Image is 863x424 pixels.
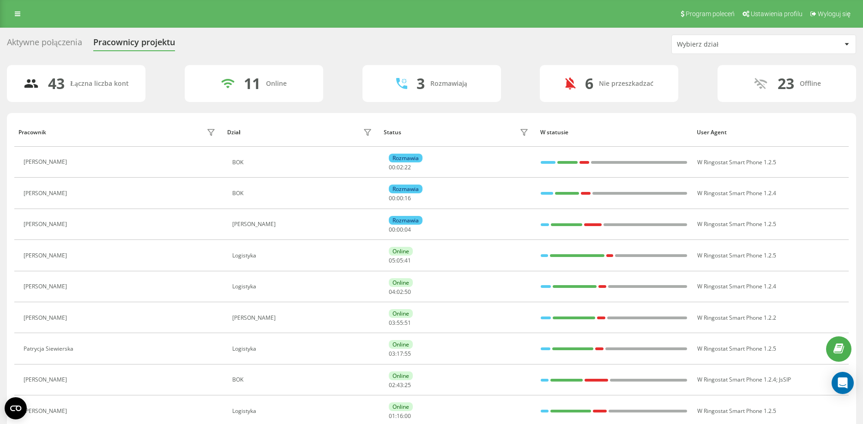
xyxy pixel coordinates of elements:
[697,220,776,228] span: W Ringostat Smart Phone 1.2.5
[227,129,240,136] div: Dział
[800,80,821,88] div: Offline
[397,350,403,358] span: 17
[232,283,374,290] div: Logistyka
[24,376,69,383] div: [PERSON_NAME]
[232,190,374,197] div: BOK
[389,164,411,171] div: : :
[232,159,374,166] div: BOK
[389,351,411,357] div: : :
[404,319,411,327] span: 51
[389,278,413,287] div: Online
[397,319,403,327] span: 55
[389,185,422,193] div: Rozmawia
[389,371,413,380] div: Online
[404,381,411,389] span: 25
[389,288,395,296] span: 04
[7,37,82,52] div: Aktywne połączenia
[389,381,395,389] span: 02
[404,194,411,202] span: 16
[24,221,69,227] div: [PERSON_NAME]
[232,346,374,352] div: Logistyka
[677,41,787,48] div: Wybierz dział
[70,80,128,88] div: Łączna liczba kont
[540,129,688,136] div: W statusie
[18,129,46,136] div: Pracownik
[93,37,175,52] div: Pracownicy projektu
[24,315,69,321] div: [PERSON_NAME]
[389,289,411,295] div: : :
[430,80,467,88] div: Rozmawiają
[416,75,425,92] div: 3
[389,413,411,419] div: : :
[389,319,395,327] span: 03
[778,75,794,92] div: 23
[397,288,403,296] span: 02
[5,397,27,419] button: Open CMP widget
[24,283,69,290] div: [PERSON_NAME]
[389,320,411,326] div: : :
[384,129,401,136] div: Status
[389,382,411,388] div: : :
[397,163,403,171] span: 02
[585,75,593,92] div: 6
[389,154,422,162] div: Rozmawia
[389,257,411,264] div: : :
[404,257,411,264] span: 41
[697,158,776,166] span: W Ringostat Smart Phone 1.2.5
[24,346,76,352] div: Patrycja Siewierska
[697,189,776,197] span: W Ringostat Smart Phone 1.2.4
[389,247,413,256] div: Online
[24,159,69,165] div: [PERSON_NAME]
[232,252,374,259] div: Logistyka
[389,340,413,349] div: Online
[697,282,776,290] span: W Ringostat Smart Phone 1.2.4
[48,75,65,92] div: 43
[599,80,653,88] div: Nie przeszkadzać
[832,372,854,394] div: Open Intercom Messenger
[397,194,403,202] span: 00
[389,412,395,420] span: 01
[697,407,776,415] span: W Ringostat Smart Phone 1.2.5
[404,163,411,171] span: 22
[404,350,411,358] span: 55
[389,402,413,411] div: Online
[686,10,735,18] span: Program poleceń
[397,257,403,264] span: 05
[389,216,422,225] div: Rozmawia
[697,345,776,352] span: W Ringostat Smart Phone 1.2.5
[779,376,791,383] span: JsSIP
[389,350,395,358] span: 03
[389,257,395,264] span: 05
[232,376,374,383] div: BOK
[697,251,776,259] span: W Ringostat Smart Phone 1.2.5
[697,129,845,136] div: User Agent
[266,80,287,88] div: Online
[389,227,411,233] div: : :
[24,408,69,414] div: [PERSON_NAME]
[24,252,69,259] div: [PERSON_NAME]
[404,288,411,296] span: 50
[397,226,403,233] span: 00
[397,381,403,389] span: 43
[404,226,411,233] span: 04
[697,314,776,322] span: W Ringostat Smart Phone 1.2.2
[232,408,374,414] div: Logistyka
[244,75,260,92] div: 11
[397,412,403,420] span: 16
[389,163,395,171] span: 00
[751,10,803,18] span: Ustawienia profilu
[389,309,413,318] div: Online
[404,412,411,420] span: 00
[232,221,374,227] div: [PERSON_NAME]
[389,226,395,233] span: 00
[24,190,69,197] div: [PERSON_NAME]
[232,315,374,321] div: [PERSON_NAME]
[818,10,851,18] span: Wyloguj się
[389,194,395,202] span: 00
[389,195,411,202] div: : :
[697,376,776,383] span: W Ringostat Smart Phone 1.2.4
